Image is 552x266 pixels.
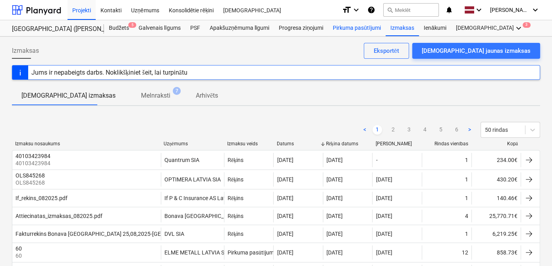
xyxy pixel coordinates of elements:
a: Pirkuma pasūtījumi [328,20,386,36]
div: [DATE] [376,176,392,183]
div: [PERSON_NAME] [376,141,419,146]
p: 60 [15,252,23,260]
a: Apakšuzņēmuma līgumi [205,20,274,36]
i: keyboard_arrow_down [514,23,523,33]
div: [DEMOGRAPHIC_DATA] jaunas izmaksas [422,46,531,56]
a: Page 6 [452,125,461,135]
i: keyboard_arrow_down [351,5,361,15]
div: [DATE] [326,249,343,256]
div: [DATE] [376,213,392,219]
div: Rēķins [228,157,243,164]
i: keyboard_arrow_down [531,5,540,15]
div: 25,770.71€ [471,210,521,222]
div: [DATE] [326,213,343,219]
div: Datums [276,141,320,146]
div: [DATE] [326,157,343,163]
div: 858.73€ [471,245,521,260]
div: 40103423984 [15,153,50,159]
div: 140.46€ [471,192,521,204]
a: Page 4 [420,125,430,135]
div: If P & C Insurance AS Latvijas filiāle [164,195,250,202]
div: OPTIMERA LATVIA SIA [164,176,221,183]
div: Izmaksu nosaukums [15,141,157,146]
button: Meklēt [383,3,439,17]
div: 1 [465,231,468,237]
div: Pirkuma pasūtījuma rēķins [228,249,293,256]
i: notifications [445,5,453,15]
div: [DATE] [277,195,293,201]
a: Previous page [360,125,369,135]
i: keyboard_arrow_down [474,5,484,15]
div: Quantrum SIA [164,157,199,163]
i: Zināšanu pamats [367,5,375,15]
a: Budžets5 [104,20,134,36]
span: [PERSON_NAME] Grāmatnieks [490,7,530,13]
span: Izmaksas [12,46,39,56]
a: Izmaksas [386,20,419,36]
div: 12 [462,249,468,256]
span: 3 [523,22,531,28]
div: [GEOGRAPHIC_DATA] ([PERSON_NAME] - PRJ2002936 un PRJ2002937) 2601965 [12,25,95,33]
p: Arhivēts [196,91,218,100]
div: 4 [465,213,468,219]
iframe: Chat Widget [512,228,552,266]
div: [DATE] [277,249,293,256]
div: [DATE] [277,213,293,219]
div: 1 [465,195,468,201]
div: Rindas vienības [425,141,469,147]
div: Rēķins [228,195,243,202]
div: [DATE] [326,176,343,183]
span: search [387,7,393,13]
a: Page 1 is your current page [373,125,382,135]
div: - [376,157,377,163]
div: [DATE] [277,157,293,163]
a: Page 2 [388,125,398,135]
div: Rēķina datums [326,141,369,147]
a: Next page [465,125,474,135]
div: [DATE] [277,176,293,183]
div: Kopā [475,141,518,147]
div: Bonava [GEOGRAPHIC_DATA] [164,213,238,219]
div: Budžets [104,20,134,36]
div: ELME METALL LATVIA SIA [164,249,230,256]
a: Page 3 [404,125,414,135]
div: [DATE] [376,231,392,237]
div: 6,219.25€ [471,227,521,240]
div: 430.20€ [471,172,521,187]
div: Rēķins [228,176,243,183]
p: Melnraksti [141,91,170,100]
div: Jums ir nepabeigts darbs. Noklikšķiniet šeit, lai turpinātu [31,69,187,76]
p: OLS845268 [15,179,46,187]
div: 234.00€ [471,153,521,167]
div: Fakturrekins Bonava [GEOGRAPHIC_DATA] 25,08,2025-[GEOGRAPHIC_DATA]pdf [15,231,214,237]
p: 40103423984 [15,159,52,167]
a: PSF [185,20,205,36]
a: Progresa ziņojumi [274,20,328,36]
button: Eksportēt [364,43,409,59]
a: Galvenais līgums [134,20,185,36]
div: DVL SIA [164,231,184,237]
div: 1 [465,176,468,183]
div: Attiecinatas_izmaksas_082025.pdf [15,213,102,219]
p: [DEMOGRAPHIC_DATA] izmaksas [21,91,116,100]
div: Izmaksu veids [227,141,270,146]
div: [DATE] [376,195,392,201]
span: 7 [173,87,181,95]
div: Rēķins [228,213,243,220]
div: If_rekins_082025.pdf [15,195,68,201]
div: [DATE] [326,195,343,201]
div: [DATE] [277,231,293,237]
div: [DATE] [326,231,343,237]
div: Uzņēmums [164,141,221,147]
a: Ienākumi [419,20,451,36]
div: [DATE] [376,249,392,256]
div: 1 [465,157,468,163]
